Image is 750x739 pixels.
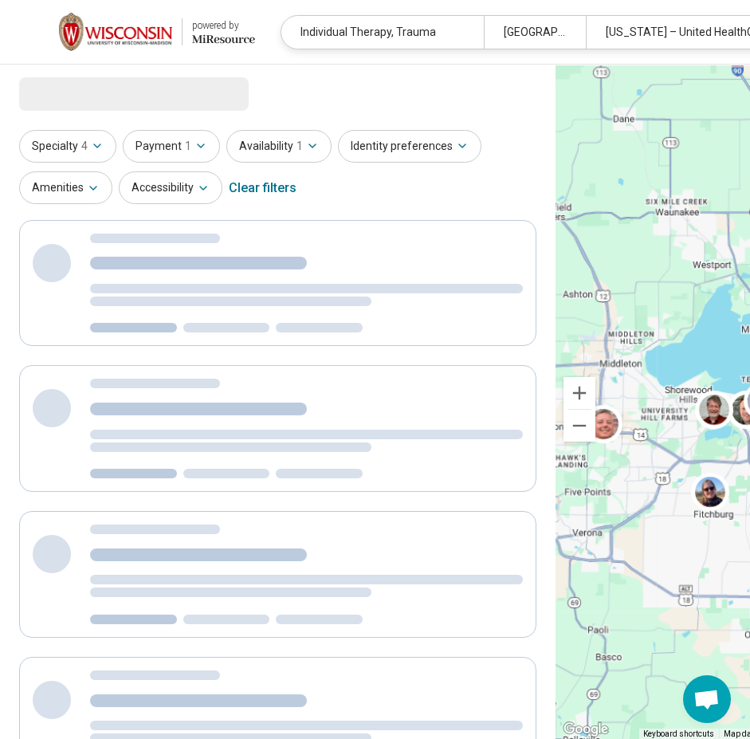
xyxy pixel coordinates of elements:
[229,169,296,207] div: Clear filters
[563,410,595,442] button: Zoom out
[123,130,220,163] button: Payment1
[26,13,255,51] a: University of Wisconsin-Madisonpowered by
[81,138,88,155] span: 4
[338,130,481,163] button: Identity preferences
[296,138,303,155] span: 1
[563,377,595,409] button: Zoom in
[281,16,484,49] div: Individual Therapy, Trauma
[185,138,191,155] span: 1
[484,16,585,49] div: [GEOGRAPHIC_DATA], [GEOGRAPHIC_DATA]
[19,77,153,109] span: Loading...
[19,171,112,204] button: Amenities
[119,171,222,204] button: Accessibility
[683,675,731,723] div: Open chat
[19,130,116,163] button: Specialty4
[226,130,332,163] button: Availability1
[59,13,172,51] img: University of Wisconsin-Madison
[192,18,255,33] div: powered by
